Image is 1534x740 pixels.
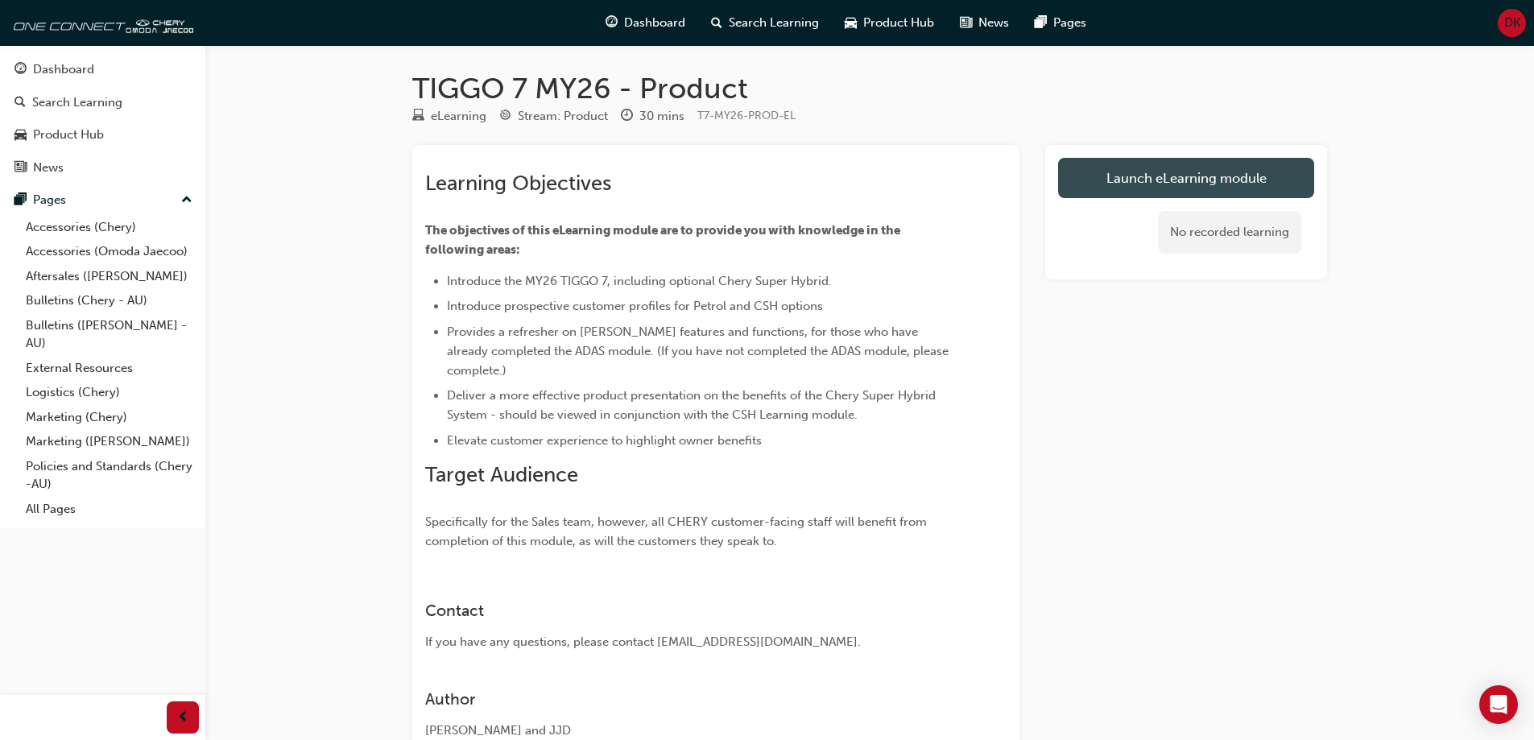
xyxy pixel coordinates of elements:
a: External Resources [19,356,199,381]
div: Type [412,106,486,126]
span: prev-icon [177,708,189,728]
div: Duration [621,106,684,126]
a: car-iconProduct Hub [832,6,947,39]
div: Product Hub [33,126,104,144]
div: Dashboard [33,60,94,79]
span: search-icon [711,13,722,33]
button: Pages [6,185,199,215]
a: Accessories (Chery) [19,215,199,240]
div: 30 mins [639,107,684,126]
img: oneconnect [8,6,193,39]
a: Policies and Standards (Chery -AU) [19,454,199,497]
span: Target Audience [425,462,578,487]
div: Pages [33,191,66,209]
div: [PERSON_NAME] and JJD [425,721,949,740]
span: Elevate customer experience to highlight owner benefits [447,433,762,448]
h3: Contact [425,602,949,620]
div: If you have any questions, please contact [EMAIL_ADDRESS][DOMAIN_NAME]. [425,633,949,651]
a: Accessories (Omoda Jaecoo) [19,239,199,264]
span: guage-icon [606,13,618,33]
span: DK [1504,14,1520,32]
span: car-icon [14,128,27,143]
a: Bulletins (Chery - AU) [19,288,199,313]
button: DK [1498,9,1526,37]
div: Search Learning [32,93,122,112]
span: News [978,14,1009,32]
a: Bulletins ([PERSON_NAME] - AU) [19,313,199,356]
div: News [33,159,64,177]
a: Dashboard [6,55,199,85]
div: Open Intercom Messenger [1479,685,1518,724]
span: Provides a refresher on [PERSON_NAME] features and functions, for those who have already complete... [447,325,952,378]
span: Introduce prospective customer profiles for Petrol and CSH options [447,299,823,313]
div: No recorded learning [1158,211,1301,254]
span: news-icon [14,161,27,176]
div: eLearning [431,107,486,126]
span: clock-icon [621,110,633,124]
a: Aftersales ([PERSON_NAME]) [19,264,199,289]
a: guage-iconDashboard [593,6,698,39]
span: Search Learning [729,14,819,32]
a: pages-iconPages [1022,6,1099,39]
span: guage-icon [14,63,27,77]
div: Stream: Product [518,107,608,126]
h3: Author [425,690,949,709]
a: All Pages [19,497,199,522]
a: search-iconSearch Learning [698,6,832,39]
span: Specifically for the Sales team, however, all CHERY customer-facing staff will benefit from compl... [425,515,930,548]
span: up-icon [181,190,192,211]
span: Deliver a more effective product presentation on the benefits of the Chery Super Hybrid System - ... [447,388,939,422]
span: Pages [1053,14,1086,32]
a: Marketing (Chery) [19,405,199,430]
a: Logistics (Chery) [19,380,199,405]
span: news-icon [960,13,972,33]
a: Launch eLearning module [1058,158,1314,198]
span: target-icon [499,110,511,124]
a: Search Learning [6,88,199,118]
a: News [6,153,199,183]
a: Product Hub [6,120,199,150]
div: Stream [499,106,608,126]
span: learningResourceType_ELEARNING-icon [412,110,424,124]
span: Dashboard [624,14,685,32]
a: news-iconNews [947,6,1022,39]
span: The objectives of this eLearning module are to provide you with knowledge in the following areas: [425,223,903,257]
span: Introduce the MY26 TIGGO 7, including optional Chery Super Hybrid. [447,274,832,288]
a: Marketing ([PERSON_NAME]) [19,429,199,454]
span: Learning resource code [697,109,796,122]
span: pages-icon [14,193,27,208]
span: Product Hub [863,14,934,32]
h1: TIGGO 7 MY26 - Product [412,71,1327,106]
button: DashboardSearch LearningProduct HubNews [6,52,199,185]
span: search-icon [14,96,26,110]
span: Learning Objectives [425,171,611,196]
span: pages-icon [1035,13,1047,33]
span: car-icon [845,13,857,33]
